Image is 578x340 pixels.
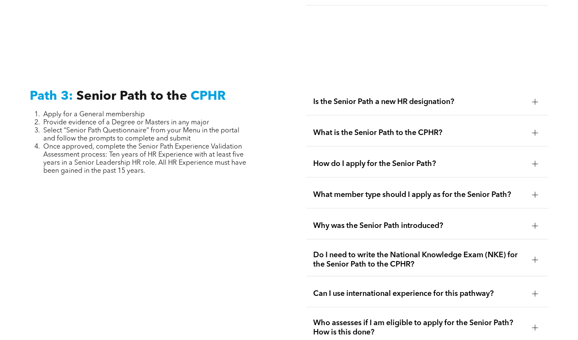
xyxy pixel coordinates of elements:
[313,128,525,138] span: What is the Senior Path to the CPHR?
[313,221,525,230] span: Why was the Senior Path introduced?
[76,90,187,103] span: Senior Path to the
[313,318,525,337] span: Who assesses if I am eligible to apply for the Senior Path? How is this done?
[313,289,525,298] span: Can I use international experience for this pathway?
[191,90,226,103] span: CPHR
[43,127,239,142] span: Select “Senior Path Questionnaire” from your Menu in the portal and follow the prompts to complet...
[313,159,525,169] span: How do I apply for the Senior Path?
[30,90,73,103] span: Path 3:
[313,250,525,269] span: Do I need to write the National Knowledge Exam (NKE) for the Senior Path to the CPHR?
[43,111,145,118] span: Apply for a General membership
[313,190,525,200] span: What member type should I apply as for the Senior Path?
[313,97,525,107] span: Is the Senior Path a new HR designation?
[43,119,209,126] span: Provide evidence of a Degree or Masters in any major
[43,143,246,174] span: Once approved, complete the Senior Path Experience Validation Assessment process: Ten years of HR...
